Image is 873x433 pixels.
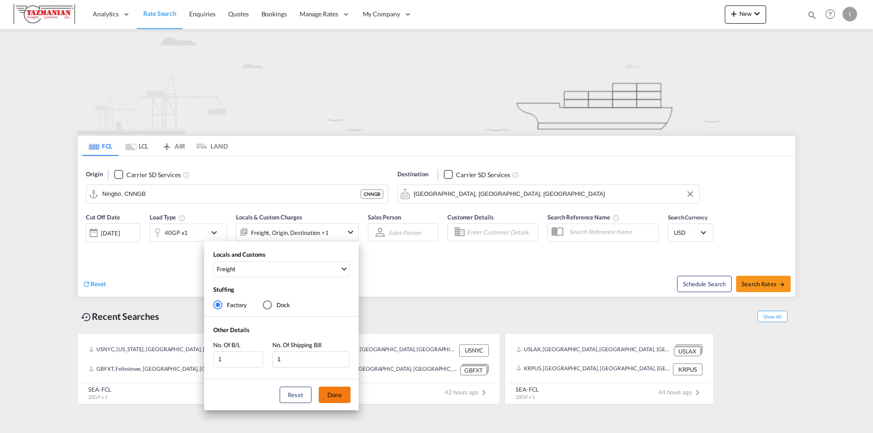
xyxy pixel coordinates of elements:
[272,341,321,348] span: No. Of Shipping Bill
[319,387,351,403] button: Done
[272,351,350,368] input: No. Of Shipping Bill
[217,265,236,273] div: Freight
[213,251,266,258] span: Locals and Customs
[213,326,250,333] span: Other Details
[213,261,350,277] md-select: Select Locals and Customs: Freight
[263,300,290,309] md-radio-button: Dock
[213,351,263,368] input: No. Of B/L
[280,387,311,403] button: Reset
[213,286,234,293] span: Stuffing
[213,341,241,348] span: No. Of B/L
[213,300,247,309] md-radio-button: Factory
